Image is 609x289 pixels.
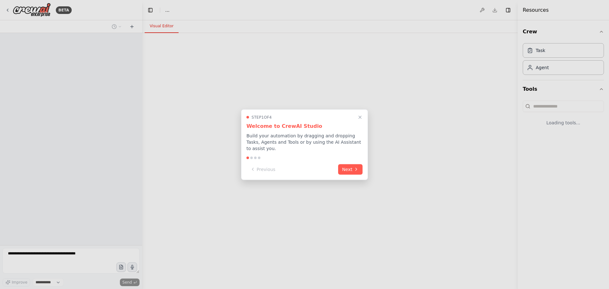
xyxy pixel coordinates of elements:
[146,6,155,15] button: Hide left sidebar
[356,113,364,121] button: Close walkthrough
[338,164,363,174] button: Next
[246,164,279,174] button: Previous
[252,115,272,120] span: Step 1 of 4
[246,122,363,130] h3: Welcome to CrewAI Studio
[246,132,363,151] p: Build your automation by dragging and dropping Tasks, Agents and Tools or by using the AI Assista...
